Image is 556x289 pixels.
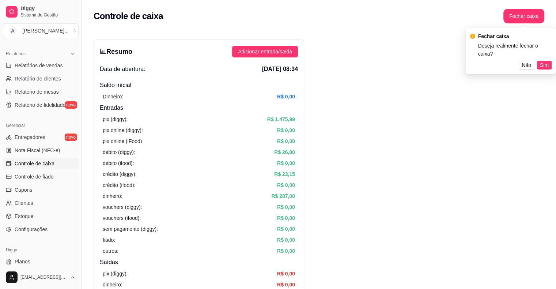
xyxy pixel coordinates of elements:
article: fiado: [103,236,115,244]
a: Estoque [3,210,79,222]
article: R$ 0,00 [277,225,295,233]
a: Clientes [3,197,79,209]
a: Entregadoresnovo [3,131,79,143]
h4: Saídas [100,258,298,267]
span: Controle de caixa [15,160,54,167]
article: pix online (diggy): [103,126,143,134]
article: R$ 0,00 [277,247,295,255]
article: dinheiro: [103,192,122,200]
article: crédito (diggy): [103,170,137,178]
article: R$ 0,00 [277,281,295,289]
h2: Controle de caixa [94,10,163,22]
article: crédito (ifood): [103,181,135,189]
article: débito (ifood): [103,159,134,167]
div: Deseja realmente fechar o caixa? [478,42,552,58]
div: [PERSON_NAME] ... [22,27,69,34]
div: Gerenciar [3,120,79,131]
span: Não [522,61,531,69]
article: R$ 0,00 [277,126,295,134]
span: Relatórios de vendas [15,62,63,69]
button: Select a team [3,23,79,38]
button: Não [519,61,534,70]
div: Fechar caixa [478,32,552,40]
article: R$ 0,00 [277,236,295,244]
a: Controle de fiado [3,171,79,183]
span: Relatório de mesas [15,88,59,95]
article: dinheiro: [103,281,122,289]
article: pix (diggy): [103,115,128,123]
span: [DATE] 08:34 [262,65,298,74]
span: Relatório de fidelidade [15,101,65,109]
span: Diggy [20,5,76,12]
a: Configurações [3,224,79,235]
article: R$ 0,00 [277,93,295,101]
article: R$ 0,00 [277,214,295,222]
article: R$ 287,00 [271,192,295,200]
article: R$ 0,00 [277,159,295,167]
button: [EMAIL_ADDRESS][DOMAIN_NAME] [3,269,79,286]
span: Relatório de clientes [15,75,61,82]
div: Diggy [3,244,79,256]
article: Dinheiro: [103,93,123,101]
span: Nota Fiscal (NFC-e) [15,147,60,154]
a: Relatório de fidelidadenovo [3,99,79,111]
span: A [9,27,16,34]
span: Configurações [15,226,48,233]
button: Fechar caixa [503,9,544,23]
span: [EMAIL_ADDRESS][DOMAIN_NAME] [20,274,67,280]
a: DiggySistema de Gestão [3,3,79,20]
span: Data de abertura: [100,65,145,74]
a: Controle de caixa [3,158,79,169]
a: Relatório de mesas [3,86,79,98]
span: Cupons [15,186,32,194]
article: R$ 0,00 [277,137,295,145]
article: R$ 26,80 [274,148,295,156]
span: Controle de fiado [15,173,54,180]
a: Relatório de clientes [3,73,79,85]
article: pix online (iFood) [103,137,142,145]
h4: Entradas [100,104,298,112]
article: R$ 0,00 [277,270,295,278]
span: Adicionar entrada/saída [238,48,292,56]
span: Entregadores [15,134,45,141]
span: Sistema de Gestão [20,12,76,18]
h4: Saldo inícial [100,81,298,90]
article: outros: [103,247,118,255]
article: vouchers (diggy): [103,203,142,211]
article: vouchers (ifood): [103,214,141,222]
h3: Resumo [100,46,132,57]
span: exclamation-circle [470,34,475,39]
article: pix (diggy): [103,270,128,278]
a: Relatórios de vendas [3,60,79,71]
article: sem pagamento (diggy): [103,225,158,233]
a: Nota Fiscal (NFC-e) [3,144,79,156]
span: Relatórios [6,51,26,57]
a: Cupons [3,184,79,196]
article: R$ 0,00 [277,181,295,189]
a: Planos [3,256,79,267]
article: R$ 23,15 [274,170,295,178]
article: débito (diggy): [103,148,135,156]
span: Sim [540,61,549,69]
article: R$ 0,00 [277,203,295,211]
span: Planos [15,258,30,265]
span: Estoque [15,213,33,220]
span: Clientes [15,199,33,207]
button: Sim [537,61,552,70]
span: bar-chart [100,48,106,55]
button: Adicionar entrada/saída [232,46,298,57]
article: R$ 1.475,99 [267,115,295,123]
